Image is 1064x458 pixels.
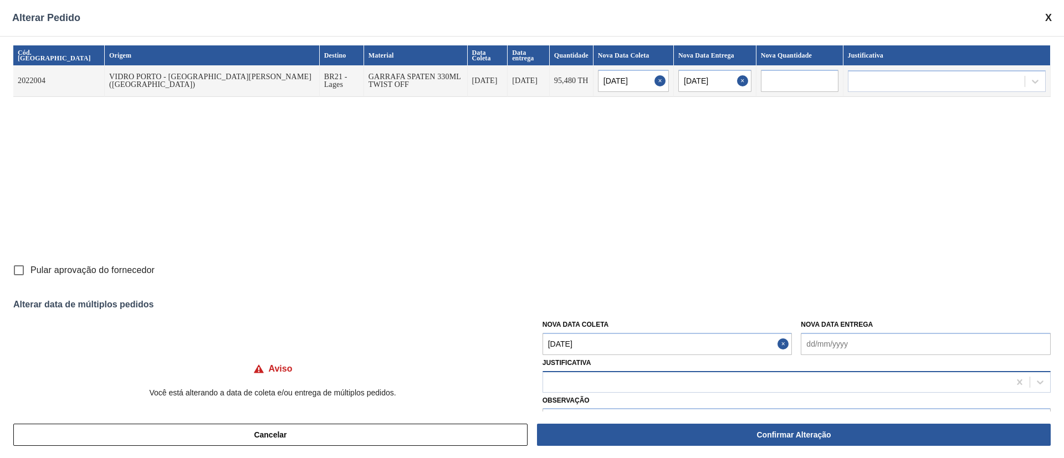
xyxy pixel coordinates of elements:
[508,65,550,97] td: [DATE]
[13,424,528,446] button: Cancelar
[13,388,532,397] p: Você está alterando a data de coleta e/ou entrega de múltiplos pedidos.
[674,45,756,65] th: Nova Data Entrega
[543,393,1051,409] label: Observação
[269,364,293,374] h4: Aviso
[594,45,674,65] th: Nova Data Coleta
[801,321,873,328] label: Nova Data Entrega
[737,70,751,92] button: Close
[13,65,105,97] td: 2022004
[543,321,609,328] label: Nova Data Coleta
[364,45,468,65] th: Material
[320,45,364,65] th: Destino
[550,45,594,65] th: Quantidade
[320,65,364,97] td: BR21 - Lages
[543,333,792,355] input: dd/mm/yyyy
[537,424,1051,446] button: Confirmar Alteração
[468,65,508,97] td: [DATE]
[756,45,843,65] th: Nova Quantidade
[678,70,751,92] input: dd/mm/yyyy
[13,45,105,65] th: Cód. [GEOGRAPHIC_DATA]
[777,333,792,355] button: Close
[598,70,669,92] input: dd/mm/yyyy
[12,12,80,24] span: Alterar Pedido
[30,264,155,277] span: Pular aprovação do fornecedor
[105,65,320,97] td: VIDRO PORTO - [GEOGRAPHIC_DATA][PERSON_NAME] ([GEOGRAPHIC_DATA])
[801,333,1051,355] input: dd/mm/yyyy
[105,45,320,65] th: Origem
[508,45,550,65] th: Data entrega
[364,65,468,97] td: GARRAFA SPATEN 330ML TWIST OFF
[13,300,1051,310] div: Alterar data de múltiplos pedidos
[468,45,508,65] th: Data Coleta
[654,70,669,92] button: Close
[543,359,591,367] label: Justificativa
[550,65,594,97] td: 95,480 TH
[843,45,1051,65] th: Justificativa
